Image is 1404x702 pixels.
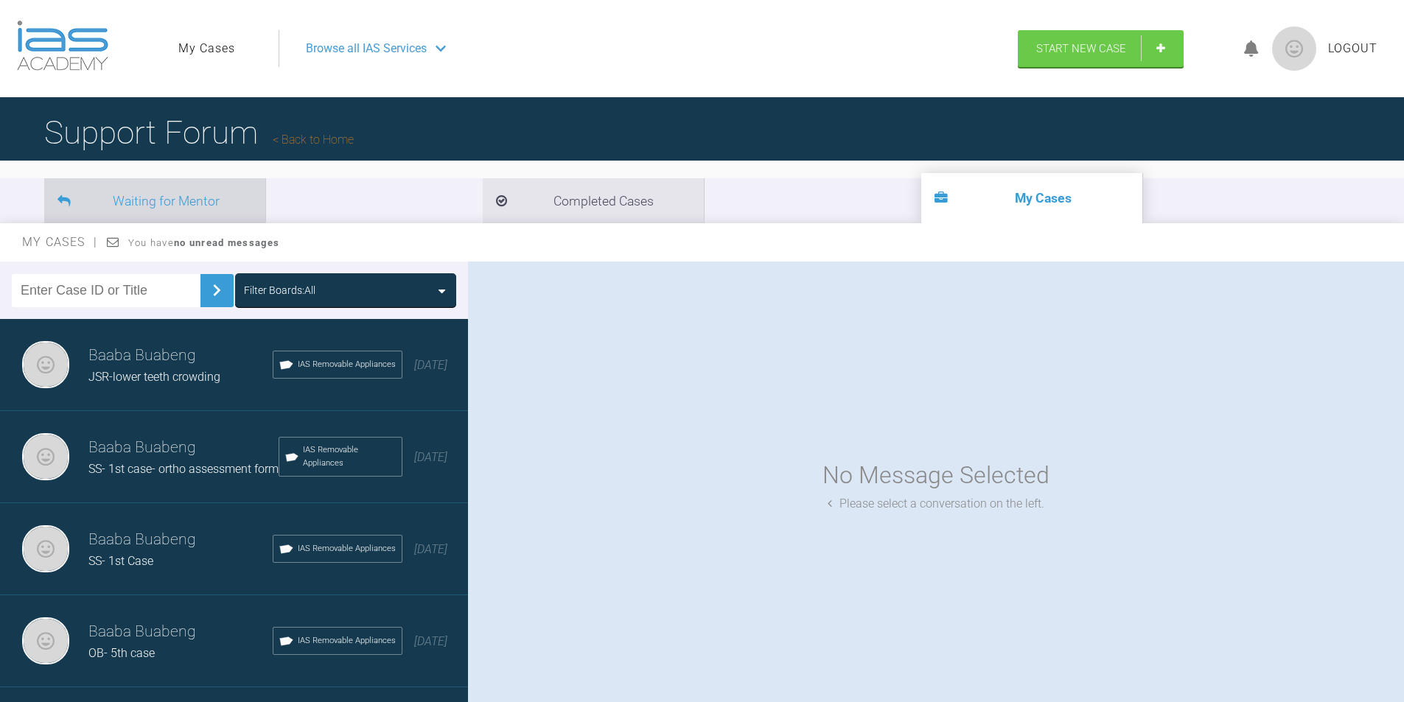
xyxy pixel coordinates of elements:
h3: Baaba Buabeng [88,619,273,645]
span: [DATE] [414,450,447,464]
li: Completed Cases [483,178,704,223]
img: logo-light.3e3ef733.png [17,21,108,71]
span: JSR-lower teeth crowding [88,370,220,384]
a: Back to Home [273,133,354,147]
a: Logout [1328,39,1377,58]
li: Waiting for Mentor [44,178,265,223]
img: Baaba Buabeng [22,341,69,388]
img: Baaba Buabeng [22,617,69,664]
span: [DATE] [414,358,447,372]
span: IAS Removable Appliances [303,443,396,470]
li: My Cases [921,173,1142,223]
span: IAS Removable Appliances [298,358,396,371]
h3: Baaba Buabeng [88,435,279,460]
span: My Cases [22,235,98,249]
a: My Cases [178,39,235,58]
strong: no unread messages [174,237,279,248]
input: Enter Case ID or Title [12,274,200,307]
span: Start New Case [1036,42,1126,55]
span: OB- 5th case [88,646,155,660]
span: IAS Removable Appliances [298,634,396,647]
div: No Message Selected [823,457,1049,494]
div: Filter Boards: All [244,282,315,298]
span: [DATE] [414,542,447,556]
h3: Baaba Buabeng [88,527,273,552]
span: You have [128,237,279,248]
img: Baaba Buabeng [22,433,69,480]
img: Baaba Buabeng [22,525,69,572]
img: profile.png [1272,27,1316,71]
span: SS- 1st Case [88,554,153,568]
span: Browse all IAS Services [306,39,427,58]
span: SS- 1st case- ortho assessment form [88,462,279,476]
a: Start New Case [1018,30,1184,67]
h1: Support Forum [44,107,354,158]
div: Please select a conversation on the left. [828,494,1044,513]
span: IAS Removable Appliances [298,542,396,555]
h3: Baaba Buabeng [88,343,273,368]
span: [DATE] [414,634,447,648]
img: chevronRight.28bd32b0.svg [205,278,228,302]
